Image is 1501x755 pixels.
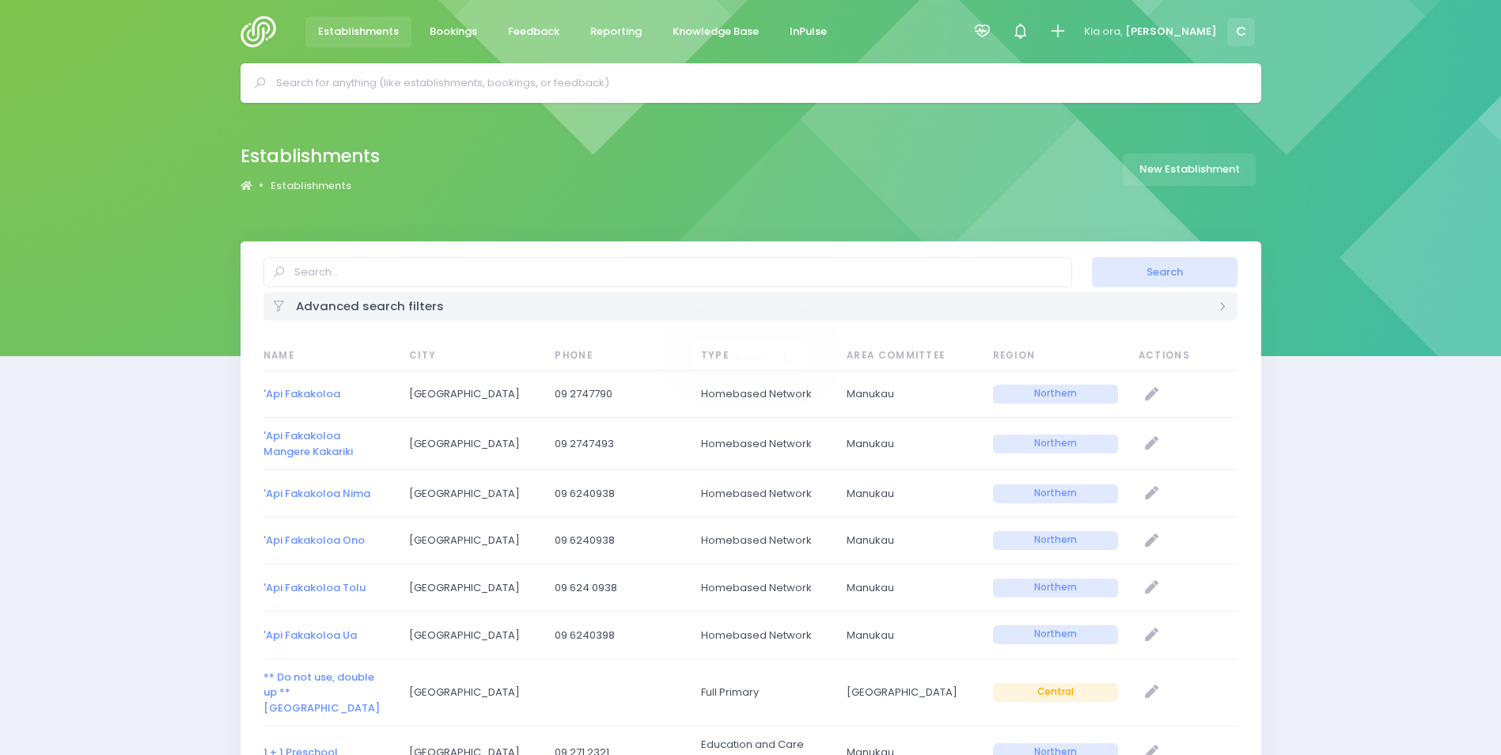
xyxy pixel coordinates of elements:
span: Establishments [318,24,399,40]
span: Kia ora, [1084,24,1123,40]
span: InPulse [790,24,827,40]
button: Search [1092,257,1238,287]
a: New Establishment [1123,154,1256,186]
span: C [1227,18,1255,46]
div: Advanced search filters [263,292,1238,320]
a: Bookings [417,17,491,47]
span: [PERSON_NAME] [1125,24,1217,40]
span: Reporting [590,24,642,40]
span: Bookings [430,24,477,40]
a: Establishments [271,178,351,194]
span: Please wait... [693,341,784,372]
a: InPulse [777,17,840,47]
input: Search... [263,257,1072,287]
a: Knowledge Base [660,17,772,47]
h2: Establishments [241,146,380,167]
img: Logo [241,16,286,47]
a: Reporting [578,17,655,47]
a: Establishments [305,17,412,47]
span: Feedback [508,24,559,40]
a: Feedback [495,17,573,47]
span: Knowledge Base [673,24,759,40]
input: Search for anything (like establishments, bookings, or feedback) [276,71,1239,95]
